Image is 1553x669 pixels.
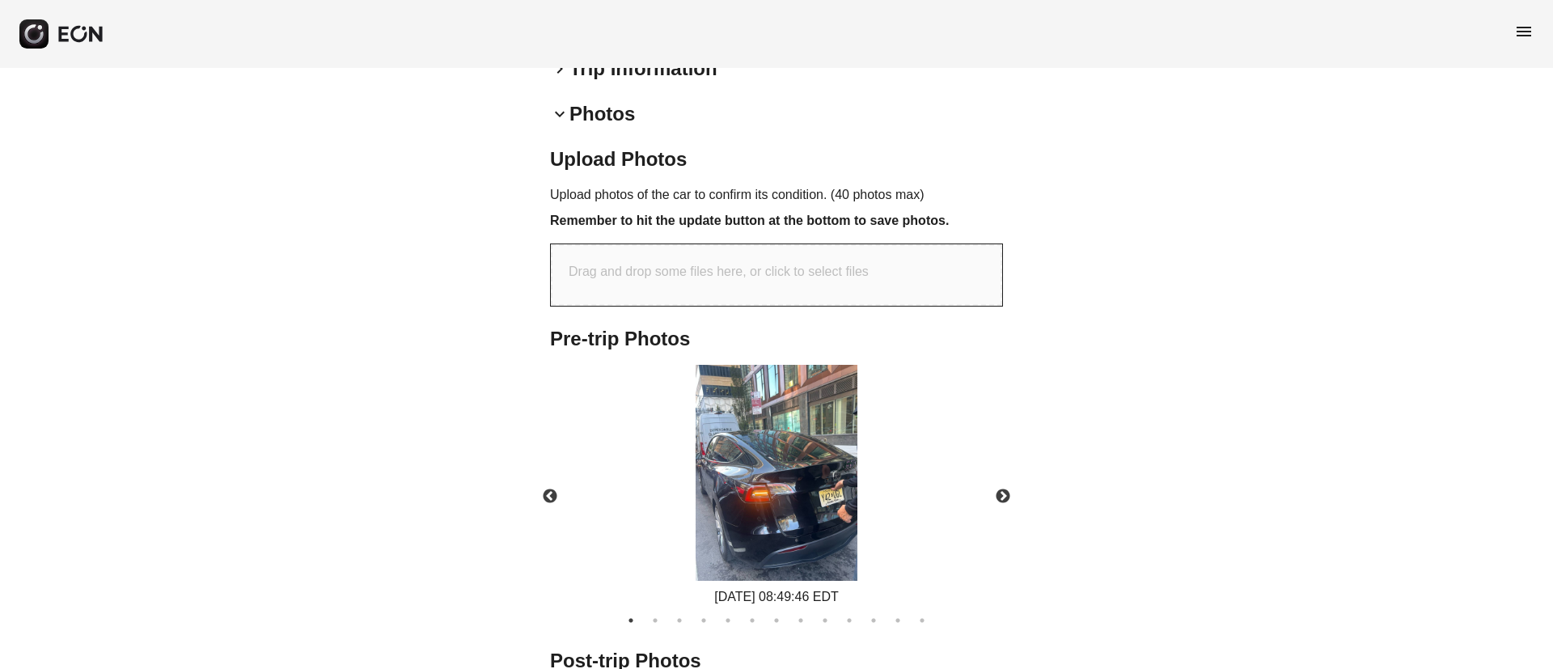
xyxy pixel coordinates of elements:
[522,468,578,525] button: Previous
[793,612,809,629] button: 8
[569,262,869,282] p: Drag and drop some files here, or click to select files
[914,612,930,629] button: 13
[696,612,712,629] button: 4
[975,468,1031,525] button: Next
[647,612,663,629] button: 2
[841,612,857,629] button: 10
[550,59,569,78] span: keyboard_arrow_right
[744,612,760,629] button: 6
[696,587,857,607] div: [DATE] 08:49:46 EDT
[623,612,639,629] button: 1
[1514,22,1534,41] span: menu
[550,185,1003,205] p: Upload photos of the car to confirm its condition. (40 photos max)
[569,101,635,127] h2: Photos
[671,612,688,629] button: 3
[550,211,1003,231] h3: Remember to hit the update button at the bottom to save photos.
[569,56,717,82] h2: Trip Information
[890,612,906,629] button: 12
[550,104,569,124] span: keyboard_arrow_down
[817,612,833,629] button: 9
[696,365,857,581] img: https://fastfleet.me/rails/active_storage/blobs/redirect/eyJfcmFpbHMiOnsibWVzc2FnZSI6IkJBaHBBK3hC...
[865,612,882,629] button: 11
[550,146,1003,172] h2: Upload Photos
[768,612,785,629] button: 7
[720,612,736,629] button: 5
[550,326,1003,352] h2: Pre-trip Photos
